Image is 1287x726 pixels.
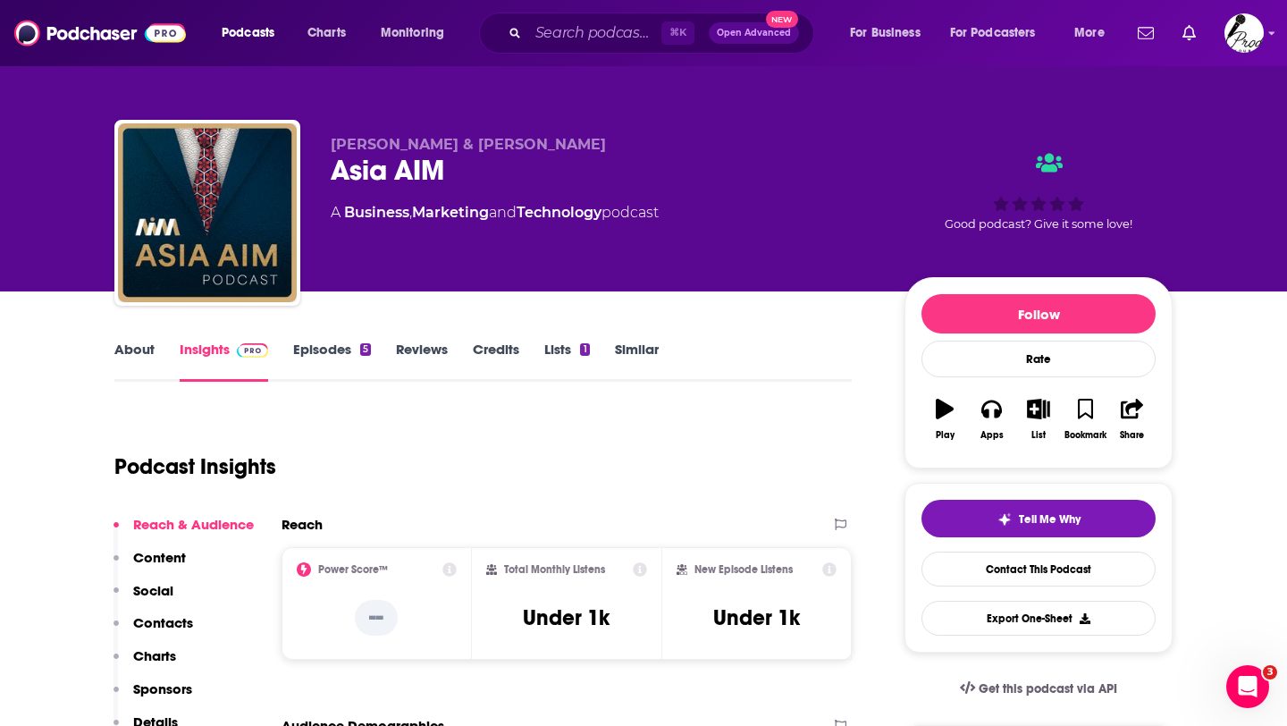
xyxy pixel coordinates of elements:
h3: Under 1k [713,604,800,631]
span: New [766,11,798,28]
span: Logged in as sdonovan [1224,13,1264,53]
div: Rate [921,341,1156,377]
button: Show profile menu [1224,13,1264,53]
div: Share [1120,430,1144,441]
button: open menu [837,19,943,47]
p: Sponsors [133,680,192,697]
img: Asia AIM [118,123,297,302]
button: Bookmark [1062,387,1108,452]
span: 3 [1263,665,1277,680]
button: List [1015,387,1062,452]
span: [PERSON_NAME] & [PERSON_NAME] [331,136,606,153]
a: Contact This Podcast [921,552,1156,587]
div: Good podcast? Give it some love! [904,136,1173,247]
a: Credits [473,341,519,382]
span: Monitoring [381,21,444,46]
input: Search podcasts, credits, & more... [528,19,661,47]
img: Podchaser - Follow, Share and Rate Podcasts [14,16,186,50]
button: open menu [368,19,467,47]
button: tell me why sparkleTell Me Why [921,500,1156,537]
a: Get this podcast via API [946,667,1131,711]
span: ⌘ K [661,21,694,45]
div: A podcast [331,202,659,224]
span: Open Advanced [717,29,791,38]
p: Social [133,582,173,599]
button: Charts [114,647,176,680]
div: 5 [360,343,371,356]
div: Search podcasts, credits, & more... [496,13,831,54]
span: and [489,204,517,221]
button: Share [1109,387,1156,452]
a: InsightsPodchaser Pro [180,341,268,382]
span: For Podcasters [950,21,1036,46]
div: Apps [980,430,1004,441]
h2: Total Monthly Listens [504,563,605,576]
button: open menu [1062,19,1127,47]
a: About [114,341,155,382]
button: Content [114,549,186,582]
button: Sponsors [114,680,192,713]
img: tell me why sparkle [997,512,1012,527]
a: Technology [517,204,601,221]
div: Play [936,430,955,441]
button: Export One-Sheet [921,601,1156,636]
span: Good podcast? Give it some love! [945,217,1132,231]
button: Apps [968,387,1014,452]
span: Tell Me Why [1019,512,1081,527]
img: User Profile [1224,13,1264,53]
h2: Reach [282,516,323,533]
div: List [1031,430,1046,441]
button: Play [921,387,968,452]
a: Lists1 [544,341,589,382]
div: 1 [580,343,589,356]
button: open menu [938,19,1062,47]
button: Social [114,582,173,615]
p: Charts [133,647,176,664]
span: , [409,204,412,221]
button: Reach & Audience [114,516,254,549]
a: Episodes5 [293,341,371,382]
button: Open AdvancedNew [709,22,799,44]
span: Podcasts [222,21,274,46]
a: Similar [615,341,659,382]
a: Show notifications dropdown [1175,18,1203,48]
a: Marketing [412,204,489,221]
a: Business [344,204,409,221]
p: -- [355,600,398,636]
p: Content [133,549,186,566]
h3: Under 1k [523,604,610,631]
p: Contacts [133,614,193,631]
h1: Podcast Insights [114,453,276,480]
a: Reviews [396,341,448,382]
h2: Power Score™ [318,563,388,576]
span: Charts [307,21,346,46]
span: Get this podcast via API [979,681,1117,696]
button: open menu [209,19,298,47]
span: For Business [850,21,921,46]
h2: New Episode Listens [694,563,793,576]
button: Contacts [114,614,193,647]
img: Podchaser Pro [237,343,268,358]
button: Follow [921,294,1156,333]
iframe: Intercom live chat [1226,665,1269,708]
a: Show notifications dropdown [1131,18,1161,48]
a: Charts [296,19,357,47]
p: Reach & Audience [133,516,254,533]
div: Bookmark [1064,430,1106,441]
span: More [1074,21,1105,46]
